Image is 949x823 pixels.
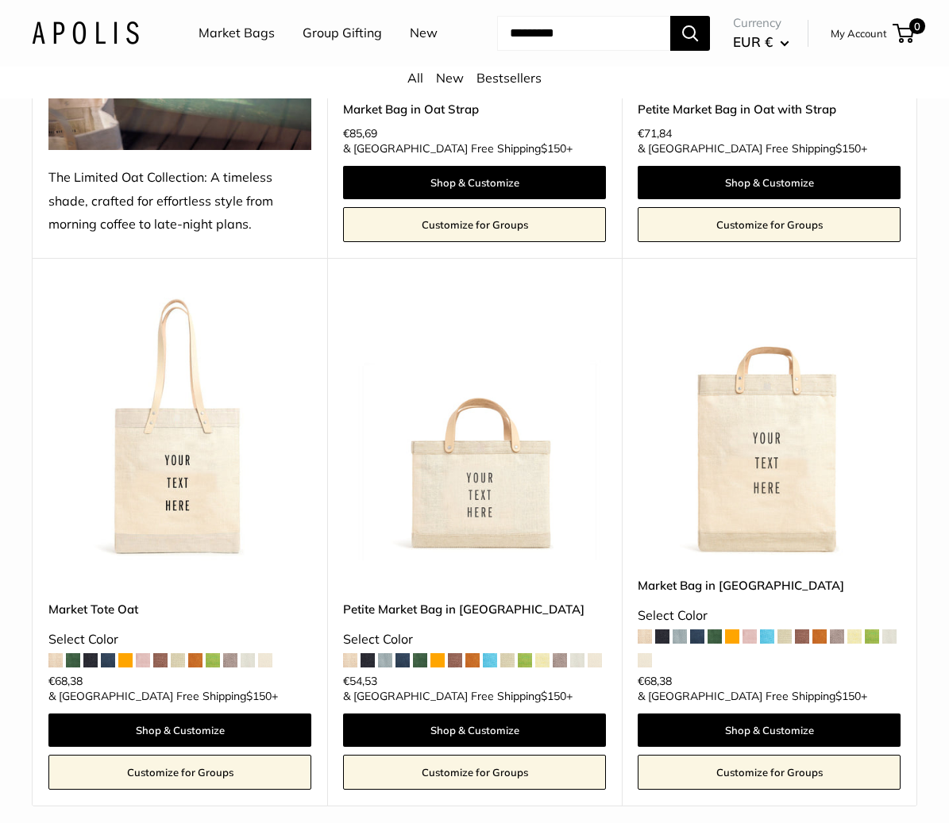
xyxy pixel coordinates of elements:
span: EUR € [733,33,773,50]
span: $150 [541,689,566,703]
a: Customize for Groups [638,755,901,790]
span: €68,38 [638,675,672,686]
a: Market Tote OatMarket Tote Oat [48,298,311,560]
span: $150 [246,689,272,703]
a: Market Bags [199,21,275,45]
a: New [410,21,438,45]
span: & [GEOGRAPHIC_DATA] Free Shipping + [48,690,278,702]
a: Customize for Groups [638,207,901,242]
img: Market Bag in Oat [638,298,901,560]
a: Shop & Customize [638,713,901,747]
span: €85,69 [343,128,377,139]
a: Petite Market Bag in [GEOGRAPHIC_DATA] [343,600,606,618]
a: Shop & Customize [343,166,606,199]
a: My Account [831,24,887,43]
span: €68,38 [48,675,83,686]
a: Bestsellers [476,70,542,86]
a: All [407,70,423,86]
div: Select Color [343,628,606,652]
span: $150 [835,689,861,703]
span: €54,53 [343,675,377,686]
span: Currency [733,12,789,34]
div: Select Color [638,604,901,628]
a: 0 [894,24,914,43]
a: Market Bag in OatMarket Bag in Oat [638,298,901,560]
a: Shop & Customize [48,713,311,747]
a: Group Gifting [303,21,382,45]
div: Select Color [48,628,311,652]
input: Search... [497,16,670,51]
span: & [GEOGRAPHIC_DATA] Free Shipping + [638,143,867,154]
a: Petite Market Bag in Oat with Strap [638,100,901,118]
span: & [GEOGRAPHIC_DATA] Free Shipping + [343,690,573,702]
a: Shop & Customize [343,713,606,747]
span: 0 [909,18,925,34]
img: Apolis [32,21,139,44]
span: €71,84 [638,128,672,139]
span: & [GEOGRAPHIC_DATA] Free Shipping + [343,143,573,154]
a: Customize for Groups [343,207,606,242]
a: Market Bag in [GEOGRAPHIC_DATA] [638,576,901,594]
img: Market Tote Oat [48,298,311,560]
img: Petite Market Bag in Oat [343,298,606,560]
span: & [GEOGRAPHIC_DATA] Free Shipping + [638,690,867,702]
a: New [436,70,464,86]
a: Market Bag in Oat Strap [343,100,606,118]
a: Customize for Groups [343,755,606,790]
a: Customize for Groups [48,755,311,790]
div: The Limited Oat Collection: A timeless shade, crafted for effortless style from morning coffee to... [48,166,311,237]
span: $150 [835,141,861,156]
button: Search [670,16,710,51]
span: $150 [541,141,566,156]
a: Shop & Customize [638,166,901,199]
a: Market Tote Oat [48,600,311,618]
a: Petite Market Bag in OatPetite Market Bag in Oat [343,298,606,560]
button: EUR € [733,29,789,55]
